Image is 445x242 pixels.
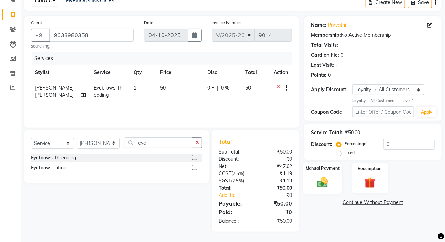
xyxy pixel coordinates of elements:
img: _cash.svg [313,176,332,189]
th: Action [269,65,292,80]
div: ₹1.19 [255,170,297,177]
div: Coupon Code [311,108,352,116]
div: ₹50.00 [255,185,297,192]
div: Services [32,52,297,65]
div: ₹1.19 [255,177,297,185]
a: Continue Without Payment [305,199,440,206]
div: Points: [311,72,326,79]
a: Add Tip [213,192,262,199]
small: searching... [31,43,134,49]
div: ₹50.00 [345,129,360,136]
div: ( ) [213,170,255,177]
div: Total: [213,185,255,192]
span: 2.5% [232,178,243,183]
div: Sub Total: [213,148,255,156]
div: 0 [341,52,343,59]
div: Service Total: [311,129,342,136]
div: Net: [213,163,255,170]
div: Membership: [311,32,341,39]
label: Invoice Number [212,20,242,26]
label: Percentage [344,140,366,147]
th: Qty [130,65,156,80]
div: Total Visits: [311,42,338,49]
div: ₹50.00 [255,218,297,225]
th: Total [242,65,269,80]
div: Name: [311,22,326,29]
div: Payable: [213,199,255,208]
label: Fixed [344,149,355,156]
div: Last Visit: [311,62,334,69]
div: ₹0 [255,208,297,216]
button: Apply [417,107,436,117]
a: Parvathi [328,22,346,29]
input: Enter Offer / Coupon Code [352,106,414,117]
input: Search by Name/Mobile/Email/Code [49,29,134,42]
div: Card on file: [311,52,339,59]
span: 50 [160,85,166,91]
span: Eyebrows Threading [94,85,124,98]
div: Eyebrows Threading [31,154,76,161]
label: Date [144,20,153,26]
span: 1 [134,85,136,91]
th: Stylist [31,65,90,80]
span: CGST [219,170,231,177]
img: _gift.svg [361,176,379,189]
div: ₹0 [262,192,297,199]
span: 0 % [221,84,229,92]
span: | [217,84,218,92]
button: +91 [31,29,50,42]
div: Eyebrow Tinting [31,164,66,171]
div: ₹0 [255,156,297,163]
div: Balance : [213,218,255,225]
span: 0 F [207,84,214,92]
label: Client [31,20,42,26]
div: Discount: [311,141,332,148]
div: ₹50.00 [255,199,297,208]
span: 2.5% [233,171,243,176]
label: Manual Payment [305,165,340,172]
div: - [335,62,337,69]
div: Discount: [213,156,255,163]
th: Price [156,65,203,80]
div: ₹47.62 [255,163,297,170]
div: ( ) [213,177,255,185]
strong: Loyalty → [352,98,370,103]
div: ₹50.00 [255,148,297,156]
input: Search or Scan [125,137,192,148]
label: Redemption [358,166,382,172]
span: Total [219,138,234,145]
div: All Customers → Level 1 [352,98,435,104]
div: Paid: [213,208,255,216]
span: 50 [246,85,251,91]
span: [PERSON_NAME] [PERSON_NAME] [35,85,74,98]
th: Service [90,65,130,80]
span: SGST [219,178,231,184]
div: Apply Discount [311,86,352,93]
th: Disc [203,65,242,80]
div: 0 [328,72,331,79]
div: No Active Membership [311,32,435,39]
